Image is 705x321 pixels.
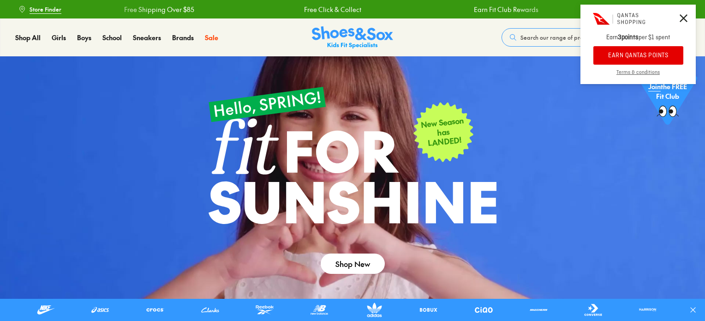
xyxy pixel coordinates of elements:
[502,28,634,47] button: Search our range of products
[580,33,696,46] p: Earn per $1 spent
[312,26,393,49] img: SNS_Logo_Responsive.svg
[172,33,194,42] a: Brands
[312,26,393,49] a: Shoes & Sox
[580,69,696,84] a: Terms & conditions
[303,5,360,14] a: Free Click & Collect
[77,33,91,42] a: Boys
[123,5,193,14] a: Free Shipping Over $85
[618,33,639,42] strong: 3 points
[133,33,161,42] a: Sneakers
[638,56,697,130] a: Jointhe FREE Fit Club
[608,1,687,18] a: Book a FREE Expert Fitting
[15,33,41,42] a: Shop All
[18,1,61,18] a: Store Finder
[205,33,218,42] a: Sale
[520,33,597,42] span: Search our range of products
[638,74,697,109] p: the FREE Fit Club
[593,46,683,65] button: EARN QANTAS POINTS
[648,82,661,91] span: Join
[472,5,537,14] a: Earn Fit Club Rewards
[102,33,122,42] a: School
[52,33,66,42] a: Girls
[30,5,61,13] span: Store Finder
[321,254,385,274] a: Shop New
